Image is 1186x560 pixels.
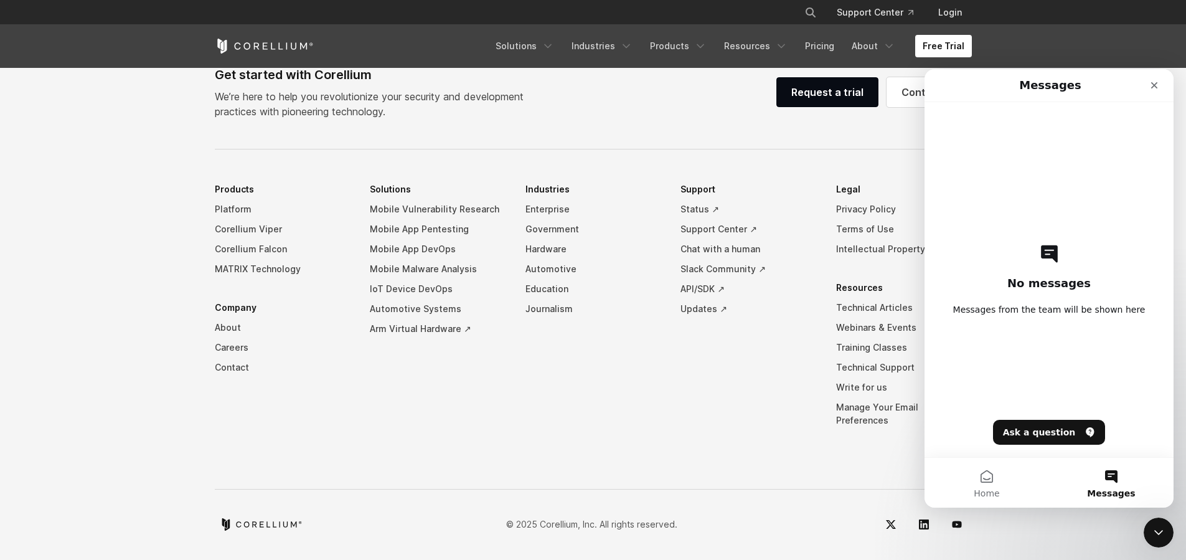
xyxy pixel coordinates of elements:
[925,69,1174,508] iframe: Intercom live chat
[564,35,640,57] a: Industries
[525,239,661,259] a: Hardware
[370,259,506,279] a: Mobile Malware Analysis
[836,199,972,219] a: Privacy Policy
[215,358,351,377] a: Contact
[789,1,972,24] div: Navigation Menu
[220,518,303,531] a: Corellium home
[942,510,972,539] a: YouTube
[717,35,795,57] a: Resources
[887,77,972,107] a: Contact us
[836,397,972,430] a: Manage Your Email Preferences
[215,219,351,239] a: Corellium Viper
[909,510,939,539] a: LinkedIn
[370,239,506,259] a: Mobile App DevOps
[680,299,816,319] a: Updates ↗
[876,510,906,539] a: Twitter
[215,338,351,358] a: Careers
[836,338,972,358] a: Training Classes
[928,1,972,24] a: Login
[680,199,816,219] a: Status ↗
[370,219,506,239] a: Mobile App Pentesting
[642,35,714,57] a: Products
[488,35,562,57] a: Solutions
[1144,518,1174,548] iframe: Intercom live chat
[799,1,822,24] button: Search
[836,219,972,239] a: Terms of Use
[680,279,816,299] a: API/SDK ↗
[525,219,661,239] a: Government
[844,35,903,57] a: About
[370,279,506,299] a: IoT Device DevOps
[525,259,661,279] a: Automotive
[836,358,972,377] a: Technical Support
[370,319,506,339] a: Arm Virtual Hardware ↗
[680,219,816,239] a: Support Center ↗
[827,1,923,24] a: Support Center
[836,298,972,318] a: Technical Articles
[776,77,878,107] a: Request a trial
[488,35,972,57] div: Navigation Menu
[370,199,506,219] a: Mobile Vulnerability Research
[506,518,677,531] p: © 2025 Corellium, Inc. All rights reserved.
[215,65,534,84] div: Get started with Corellium
[836,239,972,259] a: Intellectual Property
[836,377,972,397] a: Write for us
[680,239,816,259] a: Chat with a human
[215,259,351,279] a: MATRIX Technology
[215,39,314,54] a: Corellium Home
[215,89,534,119] p: We’re here to help you revolutionize your security and development practices with pioneering tech...
[525,299,661,319] a: Journalism
[915,35,972,57] a: Free Trial
[525,279,661,299] a: Education
[215,199,351,219] a: Platform
[215,179,972,449] div: Navigation Menu
[215,239,351,259] a: Corellium Falcon
[215,318,351,338] a: About
[525,199,661,219] a: Enterprise
[680,259,816,279] a: Slack Community ↗
[370,299,506,319] a: Automotive Systems
[798,35,842,57] a: Pricing
[836,318,972,338] a: Webinars & Events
